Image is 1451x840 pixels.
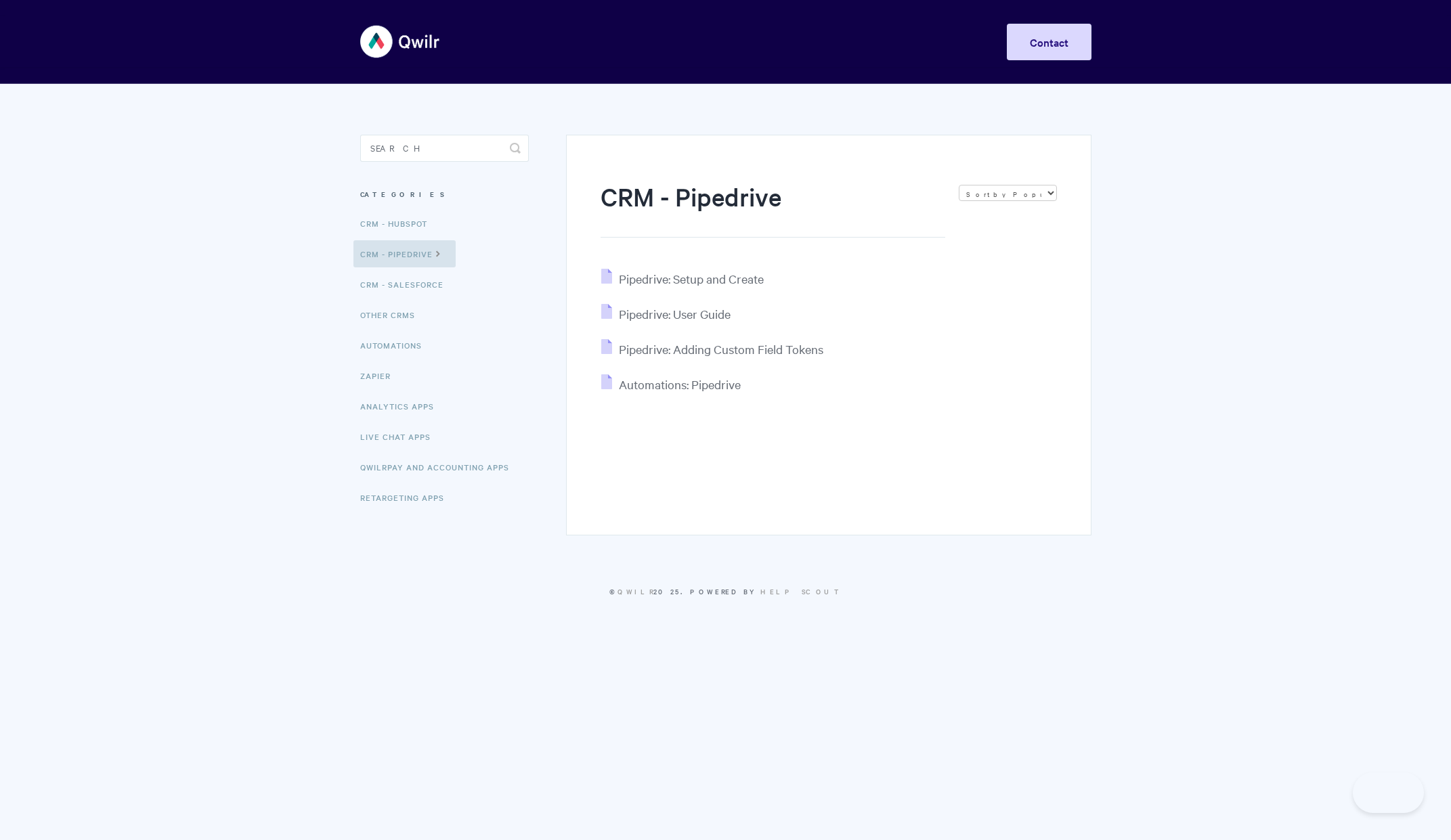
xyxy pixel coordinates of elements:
[690,586,842,596] span: Powered by
[601,271,764,286] a: Pipedrive: Setup and Create
[601,179,945,238] h1: CRM - Pipedrive
[1007,24,1091,60] a: Contact
[360,332,432,359] a: Automations
[360,423,441,450] a: Live Chat Apps
[353,240,456,267] a: CRM - Pipedrive
[601,306,731,322] a: Pipedrive: User Guide
[619,376,741,392] span: Automations: Pipedrive
[618,586,653,596] a: Qwilr
[360,16,441,67] img: Qwilr Help Center
[360,393,444,420] a: Analytics Apps
[601,376,741,392] a: Automations: Pipedrive
[360,135,529,162] input: Search
[360,585,1091,598] p: © 2025.
[1353,772,1424,813] iframe: Toggle Customer Support
[360,210,437,237] a: CRM - HubSpot
[760,586,842,596] a: Help Scout
[619,341,823,357] span: Pipedrive: Adding Custom Field Tokens
[601,341,823,357] a: Pipedrive: Adding Custom Field Tokens
[360,454,519,481] a: QwilrPay and Accounting Apps
[959,185,1057,201] select: Page reloads on selection
[360,362,401,389] a: Zapier
[360,484,454,511] a: Retargeting Apps
[619,271,764,286] span: Pipedrive: Setup and Create
[619,306,731,322] span: Pipedrive: User Guide
[360,182,529,206] h3: Categories
[360,271,454,298] a: CRM - Salesforce
[360,301,425,328] a: Other CRMs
